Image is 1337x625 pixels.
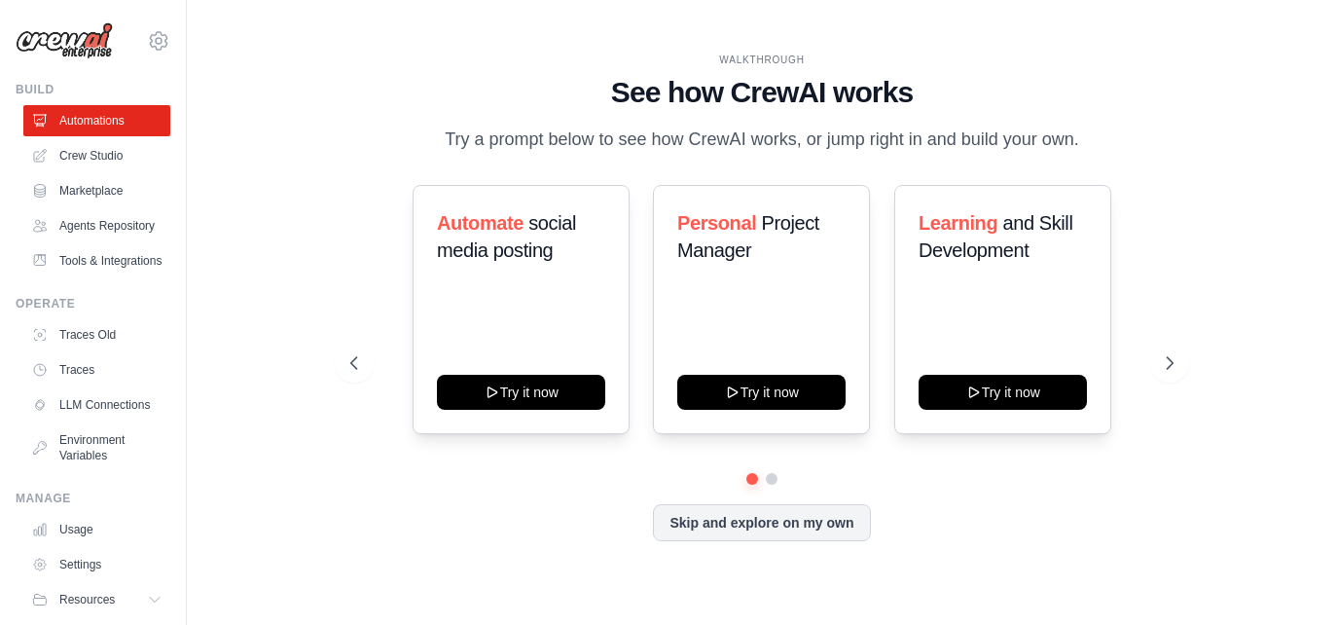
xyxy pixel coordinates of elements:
a: Agents Repository [23,210,170,241]
a: Usage [23,514,170,545]
a: Traces [23,354,170,386]
button: Resources [23,584,170,615]
img: Logo [16,22,113,59]
a: Environment Variables [23,424,170,471]
iframe: Chat Widget [1240,532,1337,625]
h1: See how CrewAI works [350,75,1174,110]
p: Try a prompt below to see how CrewAI works, or jump right in and build your own. [435,126,1089,154]
span: and Skill Development [919,212,1072,261]
a: Settings [23,549,170,580]
span: Personal [677,212,756,234]
a: LLM Connections [23,389,170,421]
div: WALKTHROUGH [350,53,1174,67]
button: Try it now [919,375,1087,410]
a: Marketplace [23,175,170,206]
a: Automations [23,105,170,136]
button: Skip and explore on my own [653,504,870,541]
div: Build [16,82,170,97]
button: Try it now [437,375,605,410]
a: Tools & Integrations [23,245,170,276]
span: social media posting [437,212,576,261]
div: Operate [16,296,170,312]
a: Traces Old [23,319,170,350]
a: Crew Studio [23,140,170,171]
button: Try it now [677,375,846,410]
span: Automate [437,212,524,234]
div: Manage [16,491,170,506]
span: Learning [919,212,997,234]
span: Resources [59,592,115,607]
